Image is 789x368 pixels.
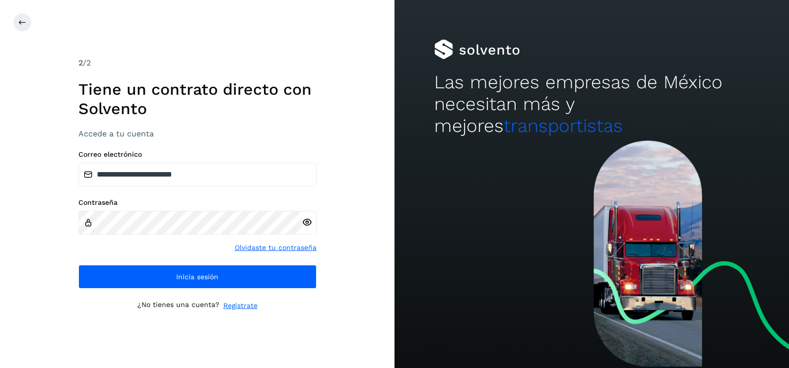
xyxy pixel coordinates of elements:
h2: Las mejores empresas de México necesitan más y mejores [434,71,750,137]
a: Olvidaste tu contraseña [235,243,317,253]
div: /2 [78,57,317,69]
a: Regístrate [223,301,258,311]
h3: Accede a tu cuenta [78,129,317,138]
p: ¿No tienes una cuenta? [137,301,219,311]
span: transportistas [504,115,623,136]
span: 2 [78,58,83,67]
button: Inicia sesión [78,265,317,289]
label: Correo electrónico [78,150,317,159]
h1: Tiene un contrato directo con Solvento [78,80,317,118]
label: Contraseña [78,198,317,207]
span: Inicia sesión [176,273,218,280]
